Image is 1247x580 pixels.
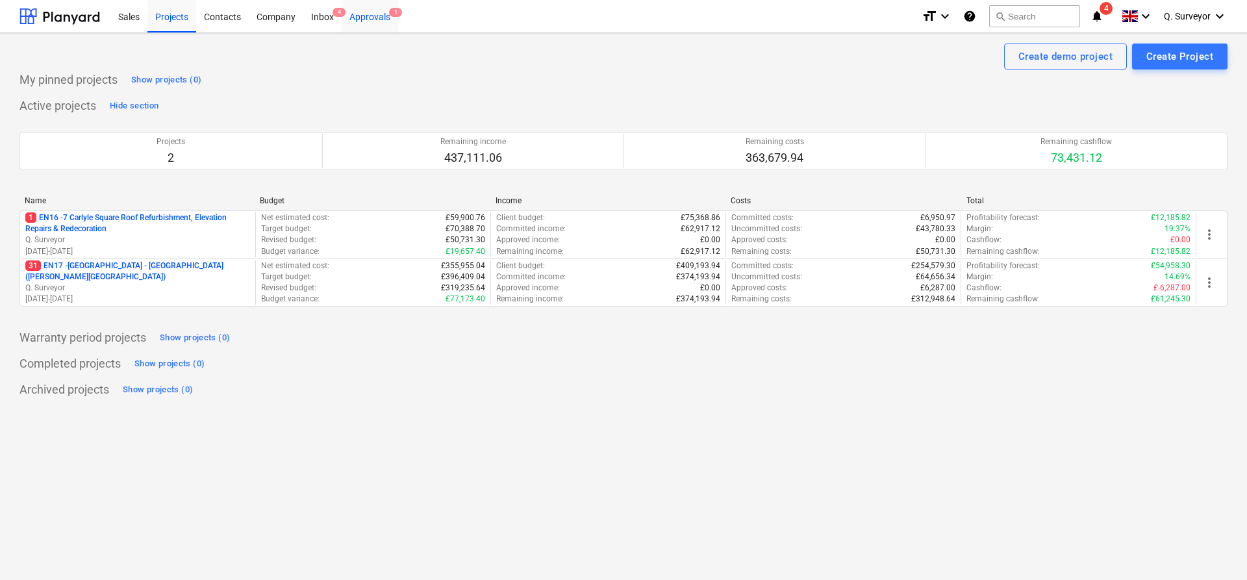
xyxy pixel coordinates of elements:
p: Budget variance : [261,246,320,257]
p: Remaining income : [496,246,564,257]
p: £0.00 [700,234,720,246]
p: Client budget : [496,212,545,223]
p: Uncommitted costs : [731,223,802,234]
p: Uncommitted costs : [731,271,802,283]
p: Projects [157,136,185,147]
p: £59,900.76 [446,212,485,223]
p: 14.69% [1165,271,1190,283]
button: Create demo project [1004,44,1127,69]
p: [DATE] - [DATE] [25,246,250,257]
div: Income [496,196,720,205]
p: Committed costs : [731,212,794,223]
span: more_vert [1202,275,1217,290]
p: Net estimated cost : [261,212,329,223]
div: 1EN16 -7 Carlyle Square Roof Refurbishment, Elevation Repairs & RedecorationQ. Surveyor[DATE]-[DATE] [25,212,250,257]
button: Show projects (0) [128,69,205,90]
p: Remaining costs : [731,246,792,257]
span: more_vert [1202,227,1217,242]
div: Show projects (0) [123,383,193,397]
i: keyboard_arrow_down [1212,8,1228,24]
p: Net estimated cost : [261,260,329,271]
span: 31 [25,260,41,271]
p: £62,917.12 [681,223,720,234]
p: £75,368.86 [681,212,720,223]
p: £0.00 [1170,234,1190,246]
div: Costs [731,196,955,205]
p: £19,657.40 [446,246,485,257]
span: 4 [1100,2,1113,15]
p: 363,679.94 [746,150,804,166]
p: Cashflow : [966,234,1001,246]
p: Committed income : [496,271,566,283]
p: Committed income : [496,223,566,234]
span: search [995,11,1005,21]
p: £312,948.64 [911,294,955,305]
p: 19.37% [1165,223,1190,234]
p: £0.00 [700,283,720,294]
div: 31EN17 -[GEOGRAPHIC_DATA] - [GEOGRAPHIC_DATA] ([PERSON_NAME][GEOGRAPHIC_DATA])Q. Surveyor[DATE]-[... [25,260,250,305]
div: Name [25,196,249,205]
button: Show projects (0) [157,327,233,348]
p: Target budget : [261,223,312,234]
p: £64,656.34 [916,271,955,283]
p: £355,955.04 [441,260,485,271]
p: Cashflow : [966,283,1001,294]
button: Show projects (0) [131,353,208,374]
p: Revised budget : [261,234,316,246]
div: Total [966,196,1191,205]
p: Margin : [966,223,993,234]
p: £319,235.64 [441,283,485,294]
div: Show projects (0) [131,73,201,88]
p: Q. Surveyor [25,283,250,294]
p: £12,185.82 [1151,246,1190,257]
i: Knowledge base [963,8,976,24]
button: Show projects (0) [120,379,196,400]
p: Committed costs : [731,260,794,271]
p: Remaining costs : [731,294,792,305]
p: [DATE] - [DATE] [25,294,250,305]
p: Profitability forecast : [966,212,1040,223]
p: Target budget : [261,271,312,283]
p: Approved income : [496,234,560,246]
span: 4 [333,8,346,17]
p: £396,409.04 [441,271,485,283]
p: £77,173.40 [446,294,485,305]
p: £50,731.30 [916,246,955,257]
div: Create Project [1146,48,1213,65]
p: Active projects [19,98,96,114]
p: £12,185.82 [1151,212,1190,223]
div: Hide section [110,99,158,114]
p: EN16 - 7 Carlyle Square Roof Refurbishment, Elevation Repairs & Redecoration [25,212,250,234]
p: £61,245.30 [1151,294,1190,305]
span: 1 [389,8,402,17]
p: My pinned projects [19,72,118,88]
button: Create Project [1132,44,1228,69]
button: Search [989,5,1080,27]
p: Remaining cashflow : [966,246,1040,257]
p: £-6,287.00 [1153,283,1190,294]
div: Show projects (0) [134,357,205,372]
p: £54,958.30 [1151,260,1190,271]
p: Warranty period projects [19,330,146,346]
div: Create demo project [1018,48,1113,65]
p: £62,917.12 [681,246,720,257]
i: notifications [1090,8,1103,24]
p: EN17 - [GEOGRAPHIC_DATA] - [GEOGRAPHIC_DATA] ([PERSON_NAME][GEOGRAPHIC_DATA]) [25,260,250,283]
button: Hide section [107,95,162,116]
p: £374,193.94 [676,271,720,283]
p: 437,111.06 [440,150,506,166]
p: £6,287.00 [920,283,955,294]
p: Remaining costs [746,136,804,147]
p: £50,731.30 [446,234,485,246]
p: £254,579.30 [911,260,955,271]
p: Approved costs : [731,283,788,294]
i: format_size [922,8,937,24]
div: Show projects (0) [160,331,230,346]
p: £409,193.94 [676,260,720,271]
p: Approved income : [496,283,560,294]
p: 73,431.12 [1040,150,1112,166]
span: Q. Surveyor [1164,11,1211,21]
p: Remaining income [440,136,506,147]
span: 1 [25,212,36,223]
p: £43,780.33 [916,223,955,234]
